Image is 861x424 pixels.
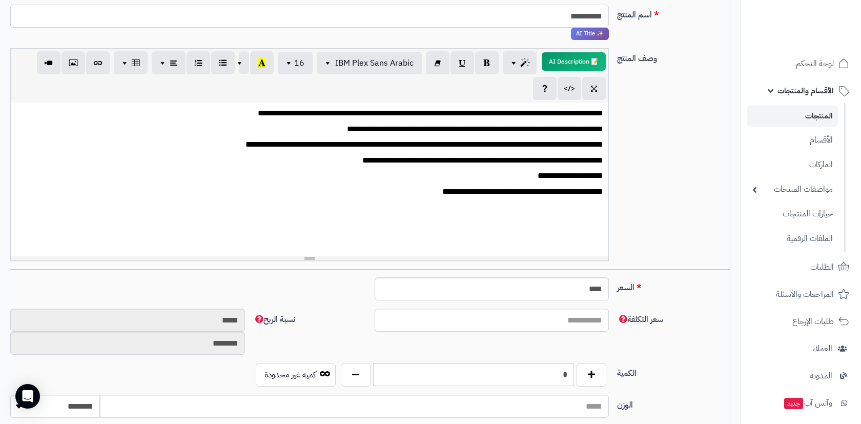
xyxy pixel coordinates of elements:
[747,228,838,250] a: الملفات الرقمية
[335,57,414,69] span: IBM Plex Sans Arabic
[747,255,855,279] a: الطلبات
[15,384,40,409] div: Open Intercom Messenger
[747,154,838,176] a: الماركات
[747,391,855,415] a: وآتس آبجديد
[571,28,609,40] span: انقر لاستخدام رفيقك الذكي
[613,48,734,65] label: وصف المنتج
[783,396,832,410] span: وآتس آب
[810,260,834,274] span: الطلبات
[747,282,855,307] a: المراجعات والأسئلة
[810,369,832,383] span: المدونة
[617,313,663,326] span: سعر التكلفة
[776,287,834,301] span: المراجعات والأسئلة
[747,336,855,361] a: العملاء
[613,277,734,294] label: السعر
[747,129,838,151] a: الأقسام
[613,395,734,411] label: الوزن
[542,52,606,71] button: 📝 AI Description
[253,313,295,326] span: نسبة الربح
[747,106,838,127] a: المنتجات
[294,57,304,69] span: 16
[747,51,855,76] a: لوحة التحكم
[796,56,834,71] span: لوحة التحكم
[613,363,734,379] label: الكمية
[747,178,838,200] a: مواصفات المنتجات
[777,84,834,98] span: الأقسام والمنتجات
[747,203,838,225] a: خيارات المنتجات
[613,5,734,21] label: اسم المنتج
[747,309,855,334] a: طلبات الإرجاع
[792,314,834,329] span: طلبات الإرجاع
[317,52,422,74] button: IBM Plex Sans Arabic
[784,398,803,409] span: جديد
[747,364,855,388] a: المدونة
[812,341,832,356] span: العملاء
[278,52,313,74] button: 16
